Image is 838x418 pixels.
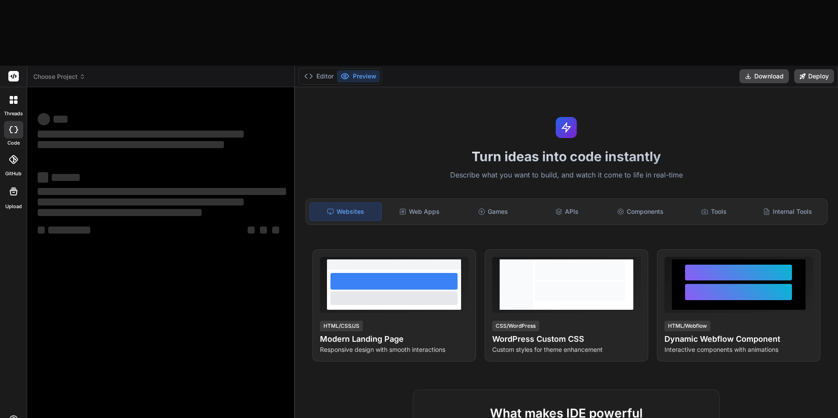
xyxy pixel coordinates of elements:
button: Preview [337,70,380,82]
span: ‌ [38,113,50,125]
span: ‌ [38,188,286,195]
span: ‌ [52,174,80,181]
span: ‌ [38,141,224,148]
div: HTML/CSS/JS [320,321,363,331]
label: threads [4,110,23,117]
div: Components [604,202,676,221]
h1: Turn ideas into code instantly [300,149,833,164]
div: Games [457,202,529,221]
span: ‌ [38,172,48,183]
div: Tools [678,202,750,221]
div: HTML/Webflow [664,321,710,331]
div: Websites [309,202,382,221]
div: CSS/WordPress [492,321,539,331]
label: Upload [5,203,22,210]
p: Responsive design with smooth interactions [320,345,469,354]
span: ‌ [53,116,67,123]
span: ‌ [38,227,45,234]
div: Web Apps [383,202,455,221]
span: Choose Project [33,72,85,81]
p: Describe what you want to build, and watch it come to life in real-time [300,170,833,181]
span: ‌ [260,227,267,234]
span: ‌ [248,227,255,234]
button: Deploy [794,69,834,83]
p: Interactive components with animations [664,345,813,354]
h4: Modern Landing Page [320,333,469,345]
span: ‌ [48,227,90,234]
h4: WordPress Custom CSS [492,333,641,345]
span: ‌ [272,227,279,234]
span: ‌ [38,131,244,138]
span: ‌ [38,198,244,205]
span: ‌ [38,209,202,216]
label: code [7,139,20,147]
label: GitHub [5,170,21,177]
h4: Dynamic Webflow Component [664,333,813,345]
button: Editor [301,70,337,82]
p: Custom styles for theme enhancement [492,345,641,354]
div: APIs [531,202,603,221]
button: Download [739,69,789,83]
div: Internal Tools [752,202,824,221]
